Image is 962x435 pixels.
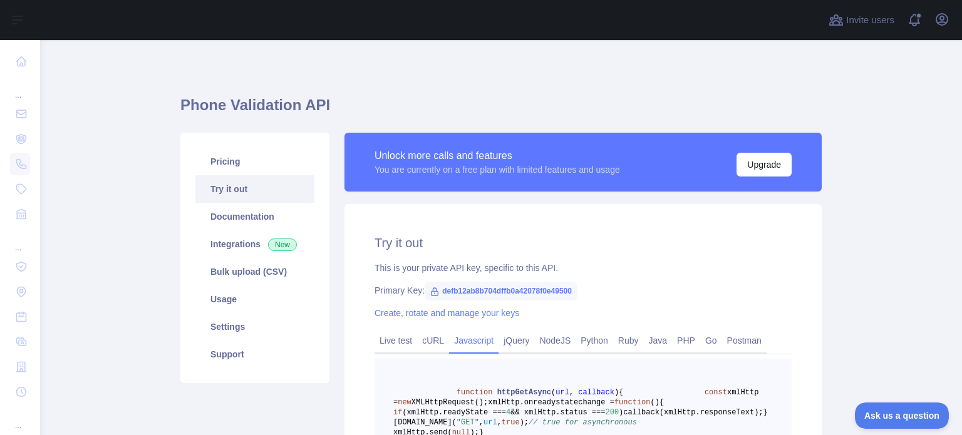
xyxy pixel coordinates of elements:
span: true [502,418,520,427]
a: NodeJS [534,330,576,351]
span: 200 [605,408,619,417]
span: callback(xmlHttp.responseText); [623,408,763,417]
a: Create, rotate and manage your keys [375,308,519,318]
div: Unlock more calls and features [375,148,620,163]
span: ( [650,398,654,407]
span: "GET" [457,418,479,427]
span: ) [655,398,659,407]
span: // true for asynchronous [529,418,637,427]
span: { [659,398,664,407]
span: ) [614,388,619,397]
a: jQuery [499,330,534,351]
span: } [763,408,768,417]
span: httpGetAsync [497,388,551,397]
a: Try it out [195,175,314,203]
div: ... [10,75,30,100]
a: Python [576,330,613,351]
span: { [619,388,623,397]
div: ... [10,406,30,431]
h2: Try it out [375,234,792,252]
span: url [484,418,497,427]
span: XMLHttpRequest(); [411,398,488,407]
button: Upgrade [737,153,792,177]
a: Documentation [195,203,314,230]
span: , [479,418,484,427]
span: , [497,418,502,427]
a: Postman [722,330,767,351]
a: Pricing [195,148,314,175]
a: Support [195,340,314,368]
div: You are currently on a free plan with limited features and usage [375,163,620,176]
a: Usage [195,285,314,313]
span: url, callback [556,388,614,397]
span: ) [619,408,623,417]
h1: Phone Validation API [180,95,822,125]
div: Primary Key: [375,284,792,297]
a: PHP [672,330,700,351]
span: defb12ab8b704dffb0a42078f0e49500 [425,282,577,300]
a: cURL [417,330,449,351]
span: ( [551,388,556,397]
a: Ruby [613,330,644,351]
button: Invite users [826,10,897,30]
div: This is your private API key, specific to this API. [375,262,792,274]
span: 4 [506,408,510,417]
span: function [614,398,651,407]
a: Live test [375,330,417,351]
span: const [705,388,727,397]
span: function [457,388,493,397]
iframe: Toggle Customer Support [855,402,949,429]
a: Settings [195,313,314,340]
span: xmlHttp.onreadystatechange = [488,398,614,407]
a: Integrations New [195,230,314,258]
span: [DOMAIN_NAME]( [393,418,457,427]
span: if [393,408,402,417]
a: Go [700,330,722,351]
a: Javascript [449,330,499,351]
span: New [268,238,297,251]
span: (xmlHttp.readyState === [402,408,506,417]
a: Bulk upload (CSV) [195,258,314,285]
span: && xmlHttp.status === [510,408,605,417]
div: ... [10,228,30,253]
span: new [398,398,411,407]
span: Invite users [846,13,894,28]
span: ); [520,418,529,427]
a: Java [644,330,673,351]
